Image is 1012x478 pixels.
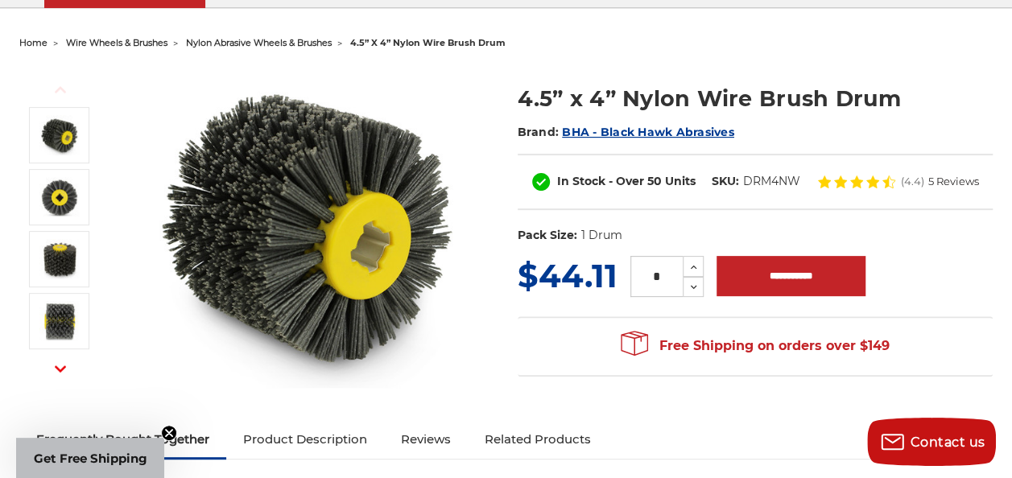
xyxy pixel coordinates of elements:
button: Previous [41,72,80,107]
span: Units [665,174,696,188]
span: (4.4) [901,176,924,187]
span: Contact us [911,435,985,450]
a: BHA - Black Hawk Abrasives [562,125,734,139]
a: Product Description [226,422,384,457]
button: Contact us [867,418,996,466]
dt: Pack Size: [518,227,577,244]
dd: DRM4NW [743,173,800,190]
span: Get Free Shipping [34,451,147,466]
h1: 4.5” x 4” Nylon Wire Brush Drum [518,83,993,114]
button: Next [41,352,80,386]
button: Close teaser [161,425,177,441]
img: abrasive impregnated nylon brush [39,301,80,341]
a: Reviews [384,422,468,457]
a: home [19,37,48,48]
span: 5 Reviews [928,176,979,187]
span: $44.11 [518,256,618,295]
span: 50 [647,174,662,188]
img: 4.5 inch x 4 inch Abrasive nylon brush [149,66,471,388]
img: quad key arbor nylon wire brush drum [39,177,80,217]
div: Get Free ShippingClose teaser [16,438,164,478]
a: wire wheels & brushes [66,37,167,48]
a: nylon abrasive wheels & brushes [186,37,332,48]
span: In Stock [557,174,605,188]
img: round nylon brushes industrial [39,239,80,279]
dt: SKU: [712,173,739,190]
a: Related Products [468,422,608,457]
span: Brand: [518,125,560,139]
span: 4.5” x 4” nylon wire brush drum [350,37,506,48]
span: Free Shipping on orders over $149 [621,330,890,362]
span: - Over [609,174,644,188]
dd: 1 Drum [580,227,622,244]
a: Frequently Bought Together [19,422,226,457]
img: 4.5 inch x 4 inch Abrasive nylon brush [39,115,80,155]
